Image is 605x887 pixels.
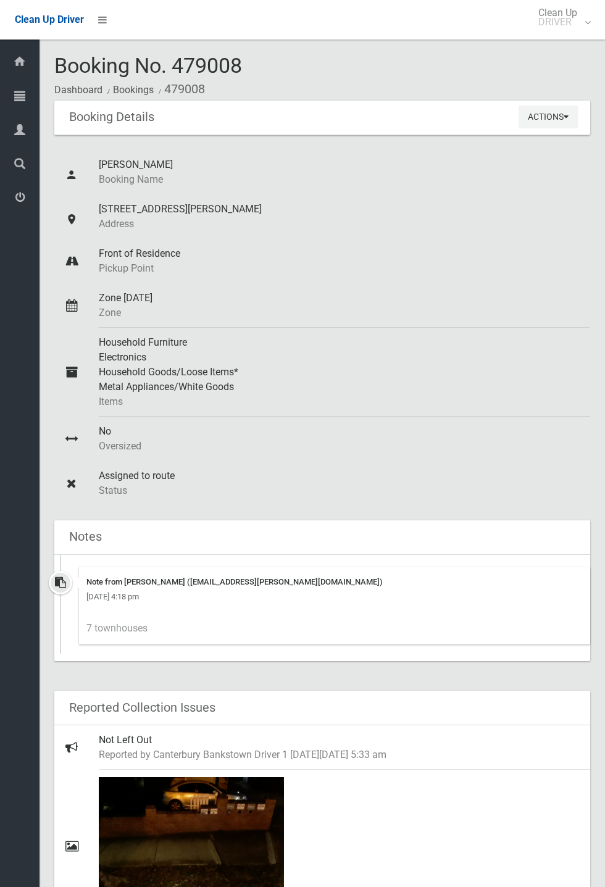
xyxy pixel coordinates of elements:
[99,461,580,506] div: Assigned to route
[99,725,580,770] div: Not Left Out
[99,306,580,320] small: Zone
[86,575,583,589] div: Note from [PERSON_NAME] ([EMAIL_ADDRESS][PERSON_NAME][DOMAIN_NAME])
[156,78,205,101] li: 479008
[99,328,580,417] div: Household Furniture Electronics Household Goods/Loose Items* Metal Appliances/White Goods
[99,394,580,409] small: Items
[54,525,117,549] header: Notes
[86,589,583,604] div: [DATE] 4:18 pm
[99,172,580,187] small: Booking Name
[113,84,154,96] a: Bookings
[54,53,242,78] span: Booking No. 479008
[54,84,102,96] a: Dashboard
[99,194,580,239] div: [STREET_ADDRESS][PERSON_NAME]
[99,439,580,454] small: Oversized
[99,417,580,461] div: No
[99,239,580,283] div: Front of Residence
[99,217,580,231] small: Address
[99,483,580,498] small: Status
[99,261,580,276] small: Pickup Point
[15,10,84,29] a: Clean Up Driver
[54,696,230,720] header: Reported Collection Issues
[99,150,580,194] div: [PERSON_NAME]
[54,105,169,129] header: Booking Details
[99,283,580,328] div: Zone [DATE]
[15,14,84,25] span: Clean Up Driver
[86,622,148,634] span: 7 townhouses
[538,17,577,27] small: DRIVER
[99,747,580,762] small: Reported by Canterbury Bankstown Driver 1 [DATE][DATE] 5:33 am
[532,8,590,27] span: Clean Up
[519,106,578,128] button: Actions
